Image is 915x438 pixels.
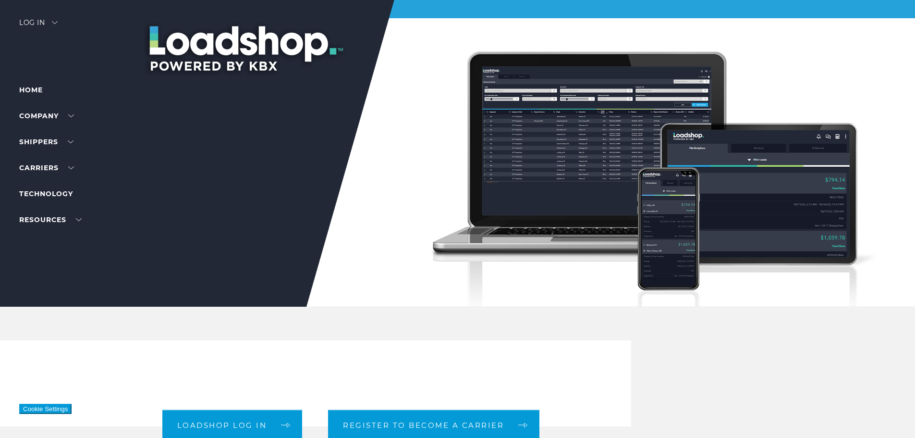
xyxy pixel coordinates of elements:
img: kbx logo [422,19,494,62]
a: SHIPPERS [19,138,73,146]
a: Carriers [19,163,74,172]
span: Register to become a carrier [343,422,504,429]
a: Company [19,112,74,120]
div: Log in [19,19,58,33]
span: Loadshop log in [177,422,267,429]
button: Cookie Settings [19,404,72,414]
a: Home [19,86,43,94]
a: Technology [19,189,73,198]
a: RESOURCES [19,215,82,224]
img: arrow [52,21,58,24]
